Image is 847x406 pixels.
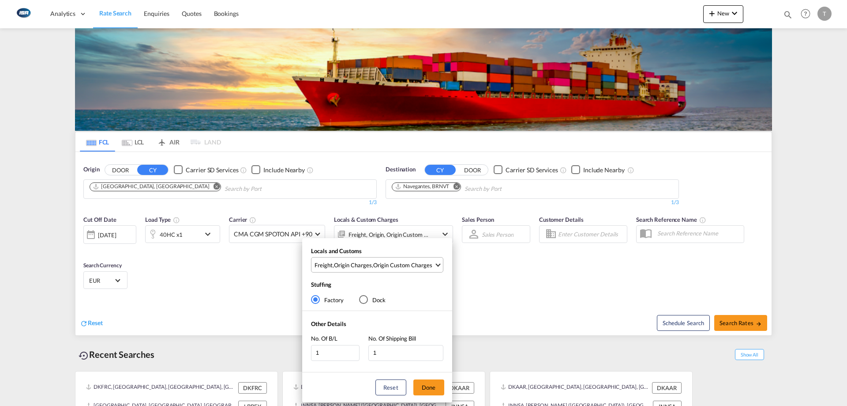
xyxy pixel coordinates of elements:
span: , , [315,261,434,269]
span: Stuffing [311,281,331,288]
button: Reset [375,379,406,395]
div: Origin Charges [334,261,372,269]
md-select: Select Locals and Customs: Freight, Origin Charges, Origin Custom Charges [311,257,443,273]
span: Other Details [311,320,346,327]
input: No. Of B/L [311,345,360,361]
span: No. Of B/L [311,335,337,342]
md-radio-button: Dock [359,295,386,304]
div: Freight [315,261,333,269]
md-radio-button: Factory [311,295,344,304]
input: No. Of Shipping Bill [368,345,443,361]
button: Done [413,379,444,395]
div: Origin Custom Charges [373,261,432,269]
span: No. Of Shipping Bill [368,335,416,342]
span: Locals and Customs [311,247,362,254]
